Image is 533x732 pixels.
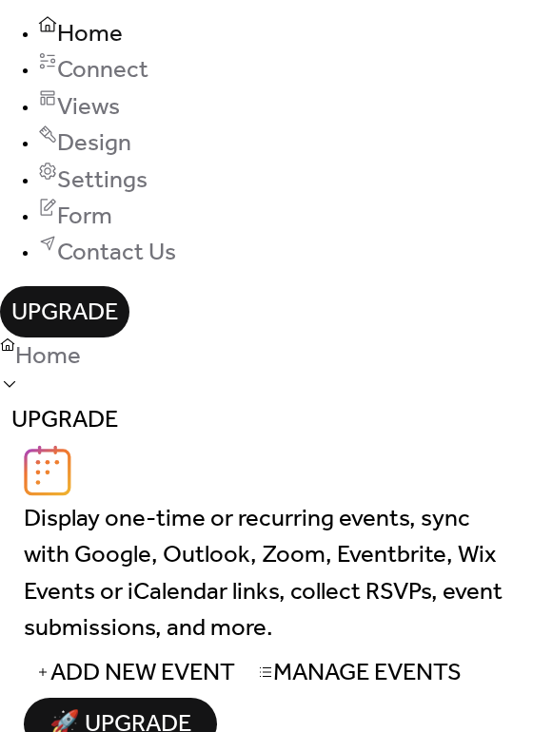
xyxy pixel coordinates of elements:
[38,26,123,42] a: Home
[57,53,148,89] span: Connect
[15,339,81,376] span: Home
[24,502,509,648] span: Display one-time or recurring events, sync with Google, Outlook, Zoom, Eventbrite, Wix Events or ...
[50,655,235,691] span: Add New Event
[38,244,176,260] a: Contact Us
[24,646,247,698] button: Add New Event
[38,99,120,115] a: Views
[38,135,131,151] a: Design
[57,89,120,125] span: Views
[57,126,131,163] span: Design
[11,402,118,438] span: Upgrade
[11,295,118,331] span: Upgrade
[24,445,71,496] img: logo_icon.svg
[247,646,473,698] button: Manage Events
[38,62,148,78] a: Connect
[273,655,462,691] span: Manage Events
[57,163,148,199] span: Settings
[38,208,112,224] a: Form
[57,200,112,236] span: Form
[38,172,148,188] a: Settings
[57,236,176,272] span: Contact Us
[57,17,123,53] span: Home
